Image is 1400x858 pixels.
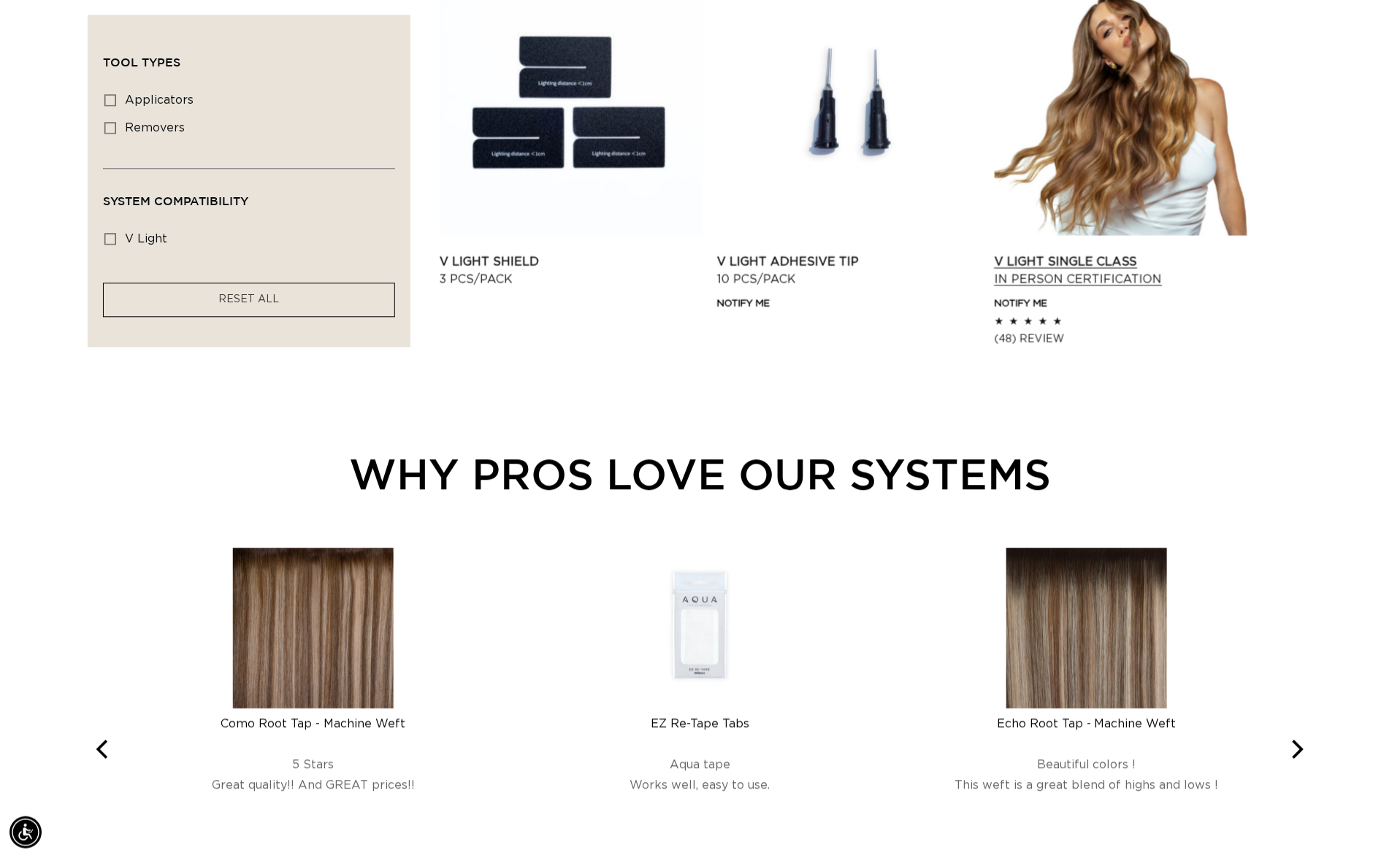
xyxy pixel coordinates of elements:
a: V Light Shield 3 pcs/pack [440,253,703,288]
img: Echo Root Tap - Machine Weft [1006,548,1167,708]
a: V Light Single Class In Person Certification [995,253,1258,288]
a: V Light Adhesive Tip 10 pcs/pack [717,253,980,288]
img: EZ Re-Tape Tabs [619,548,780,708]
div: Beautiful colors ! [905,757,1269,772]
div: WHY PROS LOVE OUR SYSTEMS [88,442,1312,505]
span: v light [125,233,167,245]
span: removers [125,122,185,134]
button: Next [1280,734,1312,766]
a: RESET ALL [219,291,280,309]
span: Tool Types [103,55,180,69]
iframe: Chat Widget [1327,788,1400,858]
img: Como Root Tap - Machine Weft [233,548,394,708]
div: Aqua tape [519,757,882,772]
span: RESET ALL [219,294,280,304]
a: Como Root Tap - Machine Weft [131,703,495,731]
span: applicators [125,94,194,106]
span: System Compatibility [103,194,248,207]
button: Previous [88,734,120,766]
div: 5 Stars [131,757,495,772]
summary: System Compatibility (0 selected) [103,169,395,221]
div: Accessibility Menu [9,816,42,849]
div: EZ Re-Tape Tabs [519,716,882,731]
div: Como Root Tap - Machine Weft [131,716,495,731]
summary: Tool Types (0 selected) [103,30,395,83]
div: Echo Root Tap - Machine Weft [905,716,1269,731]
